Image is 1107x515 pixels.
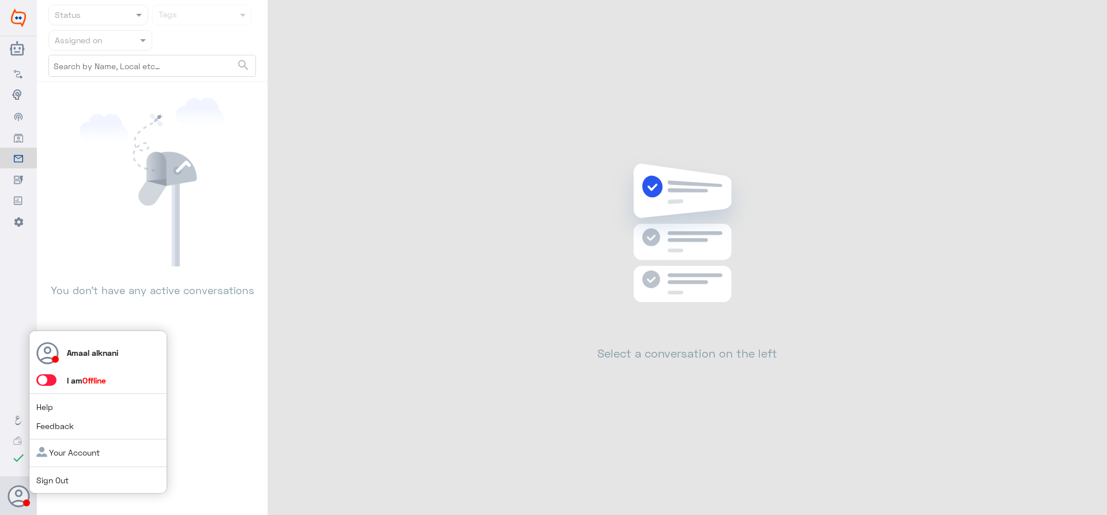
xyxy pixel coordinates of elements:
[49,55,255,76] input: Search by Name, Local etc…
[7,485,29,507] button: Avatar
[236,58,250,72] span: search
[236,56,250,75] button: search
[48,266,256,298] p: You don’t have any active conversations
[36,448,100,457] a: Your Account
[36,402,53,412] a: Help
[36,475,69,485] a: Sign Out
[67,375,106,385] span: I am
[11,9,26,27] img: Widebot Logo
[67,347,118,359] p: Amaal alknani
[12,451,25,465] i: check
[36,421,74,431] a: Feedback
[597,346,777,360] h2: Select a conversation on the left
[82,375,106,385] span: Offline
